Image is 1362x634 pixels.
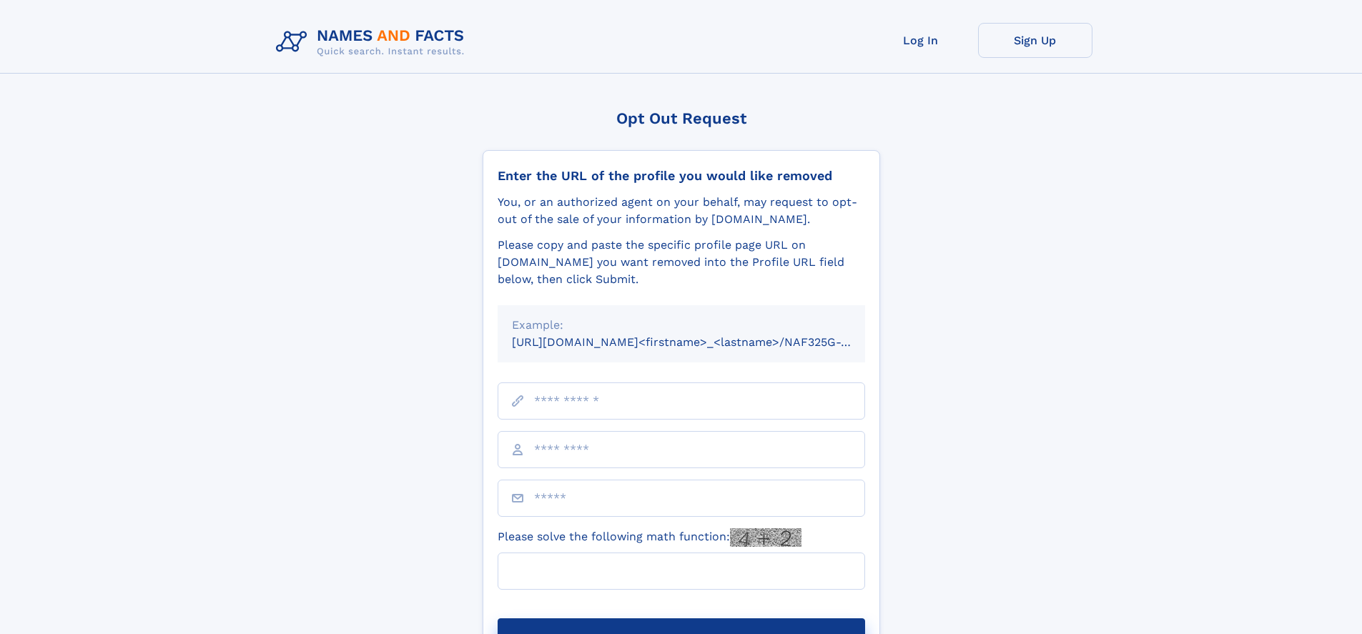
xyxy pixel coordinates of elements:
[512,317,851,334] div: Example:
[498,168,865,184] div: Enter the URL of the profile you would like removed
[512,335,892,349] small: [URL][DOMAIN_NAME]<firstname>_<lastname>/NAF325G-xxxxxxxx
[270,23,476,61] img: Logo Names and Facts
[483,109,880,127] div: Opt Out Request
[498,194,865,228] div: You, or an authorized agent on your behalf, may request to opt-out of the sale of your informatio...
[498,237,865,288] div: Please copy and paste the specific profile page URL on [DOMAIN_NAME] you want removed into the Pr...
[498,528,801,547] label: Please solve the following math function:
[864,23,978,58] a: Log In
[978,23,1092,58] a: Sign Up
